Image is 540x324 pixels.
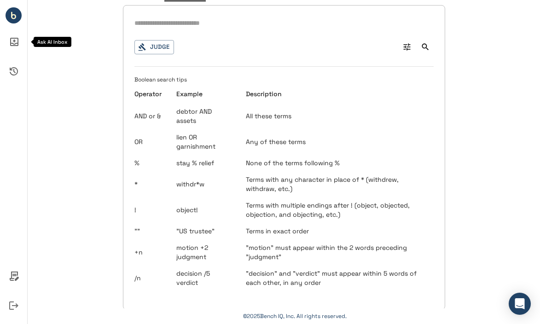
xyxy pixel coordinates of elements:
[134,265,169,291] td: /n
[169,171,238,197] td: withdr*w
[134,155,169,171] td: %
[238,85,434,103] th: Description
[238,239,434,265] td: "motion" must appear within the 2 words preceding "judgment"
[399,39,415,55] button: Advanced Search
[169,239,238,265] td: motion +2 judgment
[134,129,169,155] td: OR
[134,40,174,54] button: Judge
[509,293,531,315] div: Open Intercom Messenger
[34,37,71,47] div: Ask AI Inbox
[169,155,238,171] td: stay % relief
[169,197,238,223] td: object!
[169,85,238,103] th: Example
[134,197,169,223] td: !
[238,129,434,155] td: Any of these terms
[238,103,434,129] td: All these terms
[169,223,238,239] td: "US trustee"
[169,103,238,129] td: debtor AND assets
[238,171,434,197] td: Terms with any character in place of * (withdrew, withdraw, etc.)
[134,85,169,103] th: Operator
[238,223,434,239] td: Terms in exact order
[238,265,434,291] td: "decision" and "verdict" must appear within 5 words of each other, in any order
[238,197,434,223] td: Terms with multiple endings after ! (object, objected, objection, and objecting, etc.)
[134,223,169,239] td: ""
[417,39,434,55] button: Search
[169,265,238,291] td: decision /5 verdict
[169,129,238,155] td: lien OR garnishment
[134,103,169,129] td: AND or &
[134,239,169,265] td: +n
[238,155,434,171] td: None of the terms following %
[134,76,187,91] span: Boolean search tips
